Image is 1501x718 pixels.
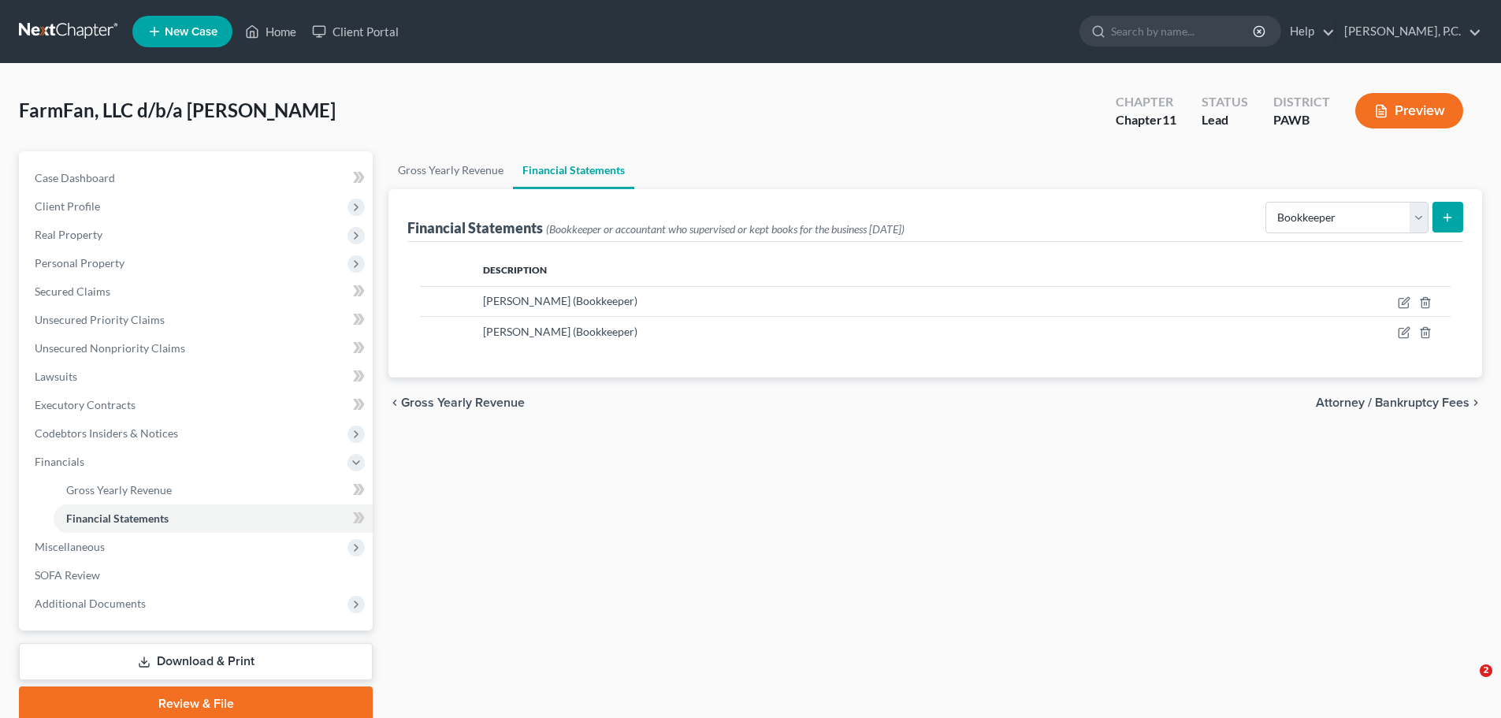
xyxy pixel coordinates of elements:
a: Download & Print [19,643,373,680]
div: Chapter [1116,93,1176,111]
a: Client Portal [304,17,407,46]
button: chevron_left Gross Yearly Revenue [388,396,525,409]
div: Lead [1202,111,1248,129]
span: Secured Claims [35,285,110,298]
span: Real Property [35,228,102,241]
span: SOFA Review [35,568,100,582]
div: Financial Statements [407,218,905,237]
button: Preview [1355,93,1463,128]
a: Help [1282,17,1335,46]
a: Home [237,17,304,46]
span: Case Dashboard [35,171,115,184]
button: Attorney / Bankruptcy Fees chevron_right [1316,396,1482,409]
span: Description [483,264,547,276]
a: SOFA Review [22,561,373,590]
div: District [1273,93,1330,111]
a: Secured Claims [22,277,373,306]
span: Unsecured Nonpriority Claims [35,341,185,355]
span: Gross Yearly Revenue [401,396,525,409]
span: 11 [1162,112,1176,127]
input: Search by name... [1111,17,1255,46]
a: Lawsuits [22,363,373,391]
span: Executory Contracts [35,398,136,411]
span: Financials [35,455,84,468]
span: Client Profile [35,199,100,213]
span: 2 [1480,664,1492,677]
span: (Bookkeeper or accountant who supervised or kept books for the business [DATE]) [546,222,905,236]
div: Status [1202,93,1248,111]
span: Lawsuits [35,370,77,383]
span: Attorney / Bankruptcy Fees [1316,396,1469,409]
a: Gross Yearly Revenue [388,151,513,189]
span: Personal Property [35,256,124,270]
span: FarmFan, LLC d/b/a [PERSON_NAME] [19,99,336,121]
i: chevron_left [388,396,401,409]
a: Unsecured Priority Claims [22,306,373,334]
a: Financial Statements [513,151,634,189]
span: Financial Statements [66,512,169,525]
span: [PERSON_NAME] (Bookkeeper) [483,325,637,338]
a: Financial Statements [54,504,373,533]
a: Executory Contracts [22,391,373,419]
div: PAWB [1273,111,1330,129]
span: Miscellaneous [35,540,105,553]
a: Gross Yearly Revenue [54,476,373,504]
span: New Case [165,26,217,38]
span: [PERSON_NAME] (Bookkeeper) [483,294,637,307]
span: Gross Yearly Revenue [66,483,172,497]
a: [PERSON_NAME], P.C. [1336,17,1481,46]
span: Additional Documents [35,597,146,610]
iframe: Intercom live chat [1447,664,1485,702]
a: Unsecured Nonpriority Claims [22,334,373,363]
span: Unsecured Priority Claims [35,313,165,326]
span: Codebtors Insiders & Notices [35,426,178,440]
i: chevron_right [1469,396,1482,409]
div: Chapter [1116,111,1176,129]
a: Case Dashboard [22,164,373,192]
